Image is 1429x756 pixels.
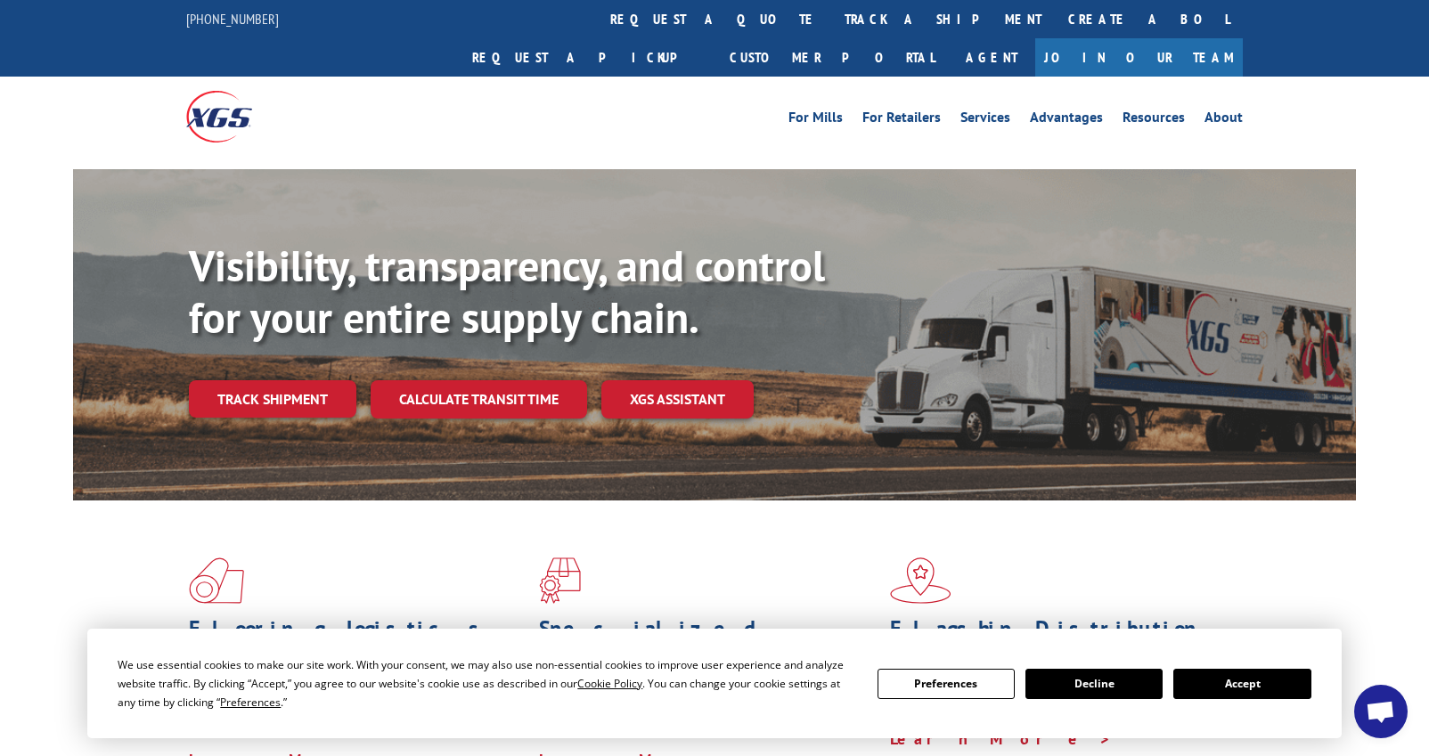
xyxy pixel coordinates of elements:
a: Learn More > [890,728,1112,749]
a: Join Our Team [1035,38,1243,77]
h1: Flooring Logistics Solutions [189,618,526,670]
a: Advantages [1030,110,1103,130]
a: Resources [1123,110,1185,130]
a: Services [960,110,1010,130]
button: Preferences [878,669,1015,699]
a: Track shipment [189,380,356,418]
span: Cookie Policy [577,676,642,691]
a: For Retailers [862,110,941,130]
button: Accept [1173,669,1311,699]
span: Preferences [220,695,281,710]
img: xgs-icon-flagship-distribution-model-red [890,557,951,604]
img: xgs-icon-focused-on-flooring-red [539,557,581,604]
a: [PHONE_NUMBER] [186,10,279,28]
img: xgs-icon-total-supply-chain-intelligence-red [189,557,244,604]
a: Request a pickup [459,38,716,77]
div: Open chat [1354,685,1408,738]
a: For Mills [788,110,843,130]
h1: Flagship Distribution Model [890,618,1227,670]
button: Decline [1025,669,1163,699]
div: We use essential cookies to make our site work. With your consent, we may also use non-essential ... [118,655,855,711]
a: Customer Portal [716,38,948,77]
a: Calculate transit time [371,380,587,419]
b: Visibility, transparency, and control for your entire supply chain. [189,238,825,345]
div: Cookie Consent Prompt [87,629,1342,738]
a: Agent [948,38,1035,77]
a: About [1204,110,1243,130]
a: XGS ASSISTANT [601,380,754,419]
h1: Specialized Freight Experts [539,618,876,670]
